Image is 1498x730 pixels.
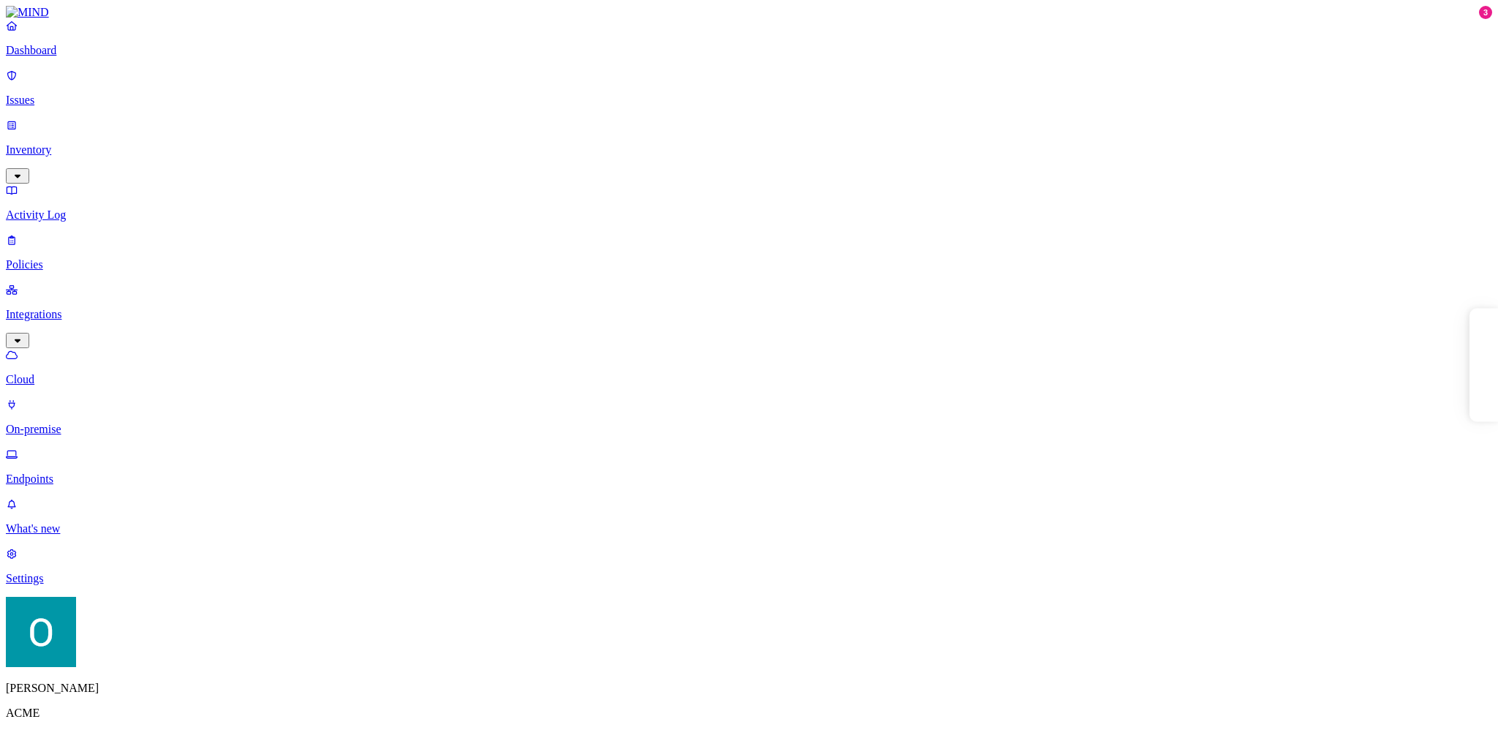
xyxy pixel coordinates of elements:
[6,497,1492,535] a: What's new
[6,208,1492,222] p: Activity Log
[6,348,1492,386] a: Cloud
[6,69,1492,107] a: Issues
[6,6,1492,19] a: MIND
[6,143,1492,157] p: Inventory
[6,283,1492,346] a: Integrations
[6,547,1492,585] a: Settings
[6,522,1492,535] p: What's new
[6,94,1492,107] p: Issues
[1479,6,1492,19] div: 3
[6,682,1492,695] p: [PERSON_NAME]
[6,398,1492,436] a: On-premise
[6,258,1492,271] p: Policies
[6,118,1492,181] a: Inventory
[6,233,1492,271] a: Policies
[6,44,1492,57] p: Dashboard
[6,373,1492,386] p: Cloud
[6,473,1492,486] p: Endpoints
[6,6,49,19] img: MIND
[6,707,1492,720] p: ACME
[6,184,1492,222] a: Activity Log
[6,448,1492,486] a: Endpoints
[6,597,76,667] img: Ofir Englard
[6,308,1492,321] p: Integrations
[6,19,1492,57] a: Dashboard
[6,423,1492,436] p: On-premise
[6,572,1492,585] p: Settings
